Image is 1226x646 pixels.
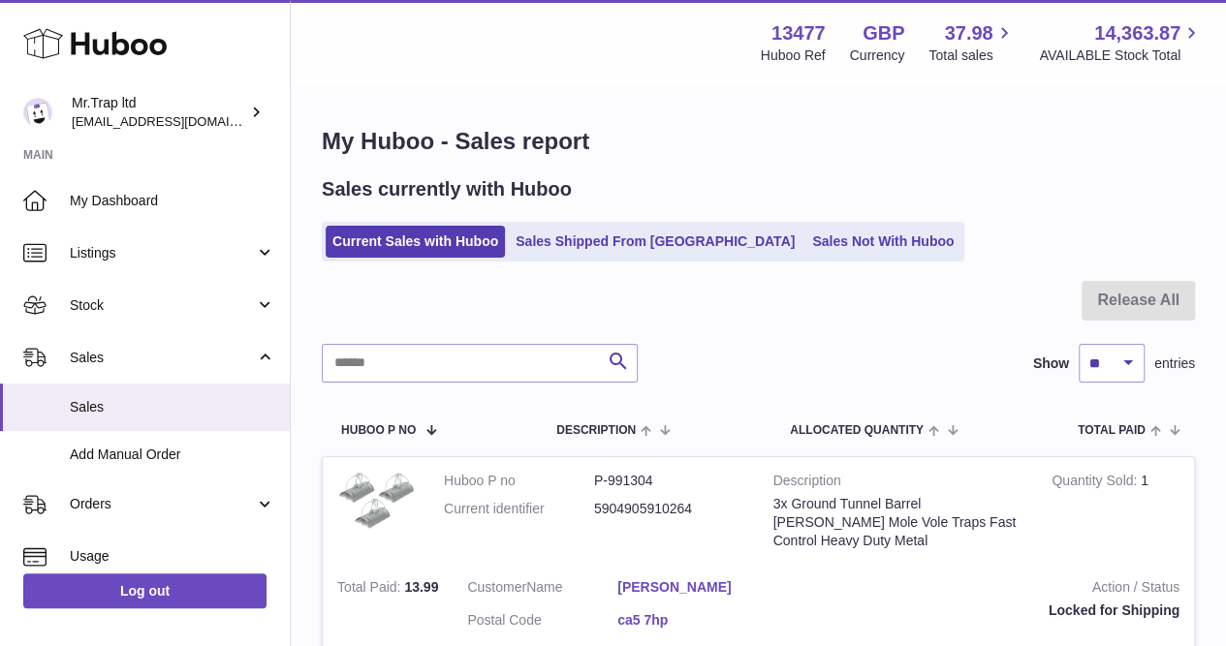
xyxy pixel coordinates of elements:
span: 14,363.87 [1094,20,1180,46]
h2: Sales currently with Huboo [322,176,572,202]
span: Listings [70,244,255,262]
span: entries [1154,354,1195,373]
span: ALLOCATED Quantity [790,424,924,437]
label: Show [1033,354,1069,373]
span: Orders [70,495,255,513]
strong: Description [773,472,1023,495]
a: 37.98 Total sales [928,20,1015,65]
span: Sales [70,349,255,367]
strong: Total Paid [337,579,404,600]
span: Customer [467,579,526,595]
a: Log out [23,573,267,608]
a: ca5 7hp [617,611,768,630]
strong: Quantity Sold [1052,473,1141,493]
span: 13.99 [404,579,438,595]
span: Total paid [1078,424,1146,437]
div: Huboo Ref [761,46,826,65]
dt: Postal Code [467,611,617,634]
strong: GBP [863,20,904,46]
strong: 13477 [771,20,826,46]
a: [PERSON_NAME] [617,578,768,597]
span: AVAILABLE Stock Total [1039,46,1203,65]
span: Stock [70,296,255,315]
img: office@grabacz.eu [23,98,52,127]
td: 1 [1037,457,1194,565]
a: Sales Shipped From [GEOGRAPHIC_DATA] [509,226,802,258]
span: 37.98 [944,20,992,46]
span: My Dashboard [70,192,275,210]
div: Mr.Trap ltd [72,94,246,131]
dd: P-991304 [594,472,744,490]
dt: Name [467,578,617,601]
strong: Action / Status [797,578,1179,601]
a: 14,363.87 AVAILABLE Stock Total [1039,20,1203,65]
span: Huboo P no [341,424,416,437]
span: Usage [70,547,275,566]
span: Total sales [928,46,1015,65]
dt: Current identifier [444,500,594,518]
span: [EMAIL_ADDRESS][DOMAIN_NAME] [72,113,285,129]
span: Sales [70,398,275,416]
dt: Huboo P no [444,472,594,490]
div: Locked for Shipping [797,601,1179,620]
div: 3x Ground Tunnel Barrel [PERSON_NAME] Mole Vole Traps Fast Control Heavy Duty Metal [773,495,1023,550]
a: Current Sales with Huboo [326,226,505,258]
span: Description [556,424,636,437]
img: $_57.JPG [337,472,415,530]
dd: 5904905910264 [594,500,744,518]
h1: My Huboo - Sales report [322,126,1195,157]
div: Currency [850,46,905,65]
span: Add Manual Order [70,446,275,464]
a: Sales Not With Huboo [805,226,960,258]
